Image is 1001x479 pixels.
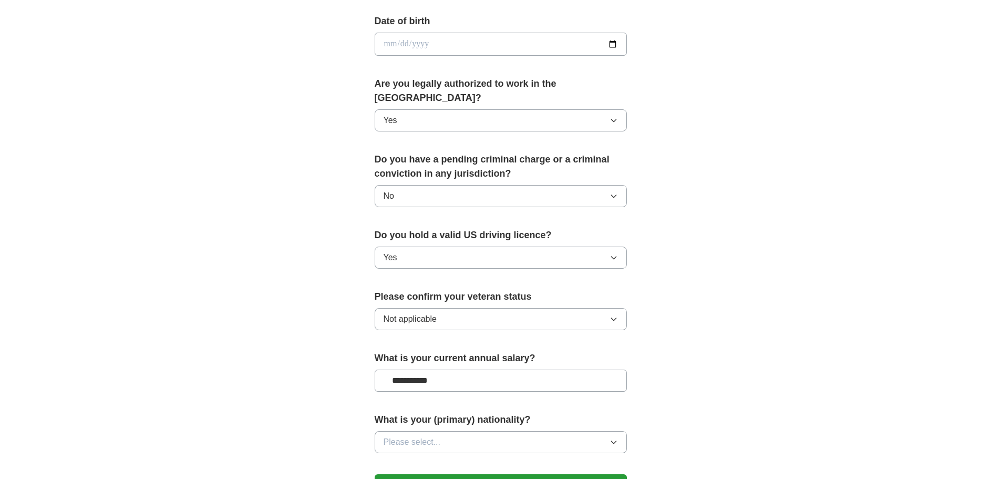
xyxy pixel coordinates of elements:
[375,431,627,453] button: Please select...
[375,109,627,131] button: Yes
[375,185,627,207] button: No
[375,247,627,269] button: Yes
[384,436,441,449] span: Please select...
[375,77,627,105] label: Are you legally authorized to work in the [GEOGRAPHIC_DATA]?
[384,190,394,202] span: No
[384,251,397,264] span: Yes
[375,308,627,330] button: Not applicable
[384,114,397,127] span: Yes
[375,228,627,242] label: Do you hold a valid US driving licence?
[375,413,627,427] label: What is your (primary) nationality?
[375,152,627,181] label: Do you have a pending criminal charge or a criminal conviction in any jurisdiction?
[375,14,627,28] label: Date of birth
[375,351,627,365] label: What is your current annual salary?
[384,313,437,325] span: Not applicable
[375,290,627,304] label: Please confirm your veteran status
